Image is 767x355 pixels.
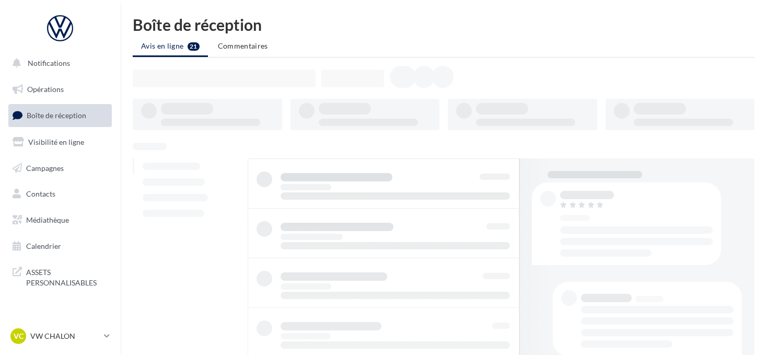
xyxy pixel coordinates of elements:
[6,131,114,153] a: Visibilité en ligne
[6,52,110,74] button: Notifications
[6,261,114,292] a: ASSETS PERSONNALISABLES
[14,331,24,341] span: VC
[30,331,100,341] p: VW CHALON
[26,215,69,224] span: Médiathèque
[26,163,64,172] span: Campagnes
[28,59,70,67] span: Notifications
[6,209,114,231] a: Médiathèque
[6,157,114,179] a: Campagnes
[28,138,84,146] span: Visibilité en ligne
[27,111,86,120] span: Boîte de réception
[27,85,64,94] span: Opérations
[26,265,108,288] span: ASSETS PERSONNALISABLES
[218,41,268,50] span: Commentaires
[26,189,55,198] span: Contacts
[6,235,114,257] a: Calendrier
[8,326,112,346] a: VC VW CHALON
[6,78,114,100] a: Opérations
[133,17,754,32] div: Boîte de réception
[26,242,61,250] span: Calendrier
[6,183,114,205] a: Contacts
[6,104,114,127] a: Boîte de réception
